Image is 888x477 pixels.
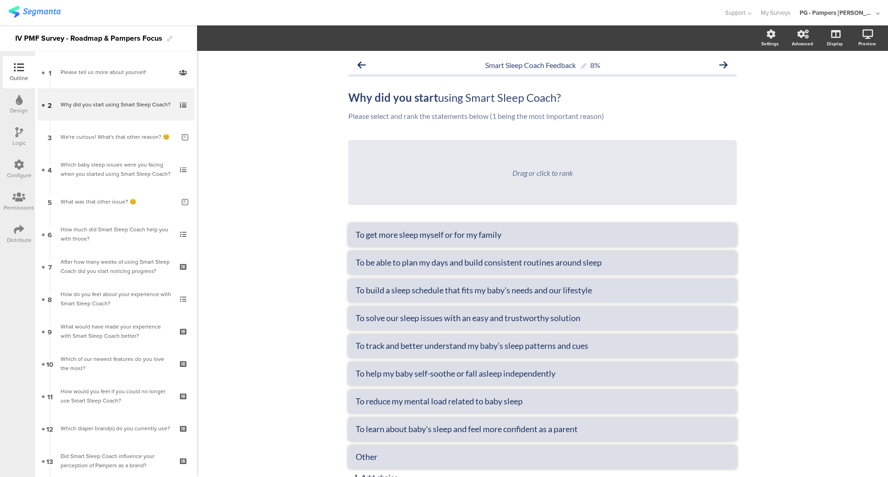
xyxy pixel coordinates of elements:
div: Which of our newest features do you love the most? [61,354,171,373]
a: 12 Which diaper brand(s) do you currently use? [37,412,195,445]
div: Did Smart Sleep Coach influence your perception of Pampers as a brand? [61,452,171,470]
span: 11 [47,391,53,401]
div: IV PMF Survey - Roadmap & Pampers Focus [15,31,162,46]
p: using Smart Sleep Coach? [348,91,737,105]
p: Please select and rank the statements below (1 being the most important reason) [348,112,737,120]
a: 5 What was that other issue? 😊 [37,186,195,218]
div: Please tell us more about yourself: [61,68,171,77]
div: Permissions [4,204,34,212]
div: 8% [590,61,600,69]
div: Distribute [7,236,31,244]
div: PG - Pampers [PERSON_NAME] [800,8,874,17]
span: 3 [48,132,52,142]
div: Why did you start using Smart Sleep Coach? [61,100,171,109]
span: 7 [48,261,52,272]
span: 12 [46,423,53,434]
a: 9 What would have made your experience with Smart Sleep Coach better? [37,315,195,347]
a: 8 How do you feel about your experience with Smart Sleep Coach? [37,283,195,315]
a: 10 Which of our newest features do you love the most? [37,347,195,380]
a: 4 Which baby sleep issues were you facing when you started using Smart Sleep Coach? [37,153,195,186]
div: Which diaper brand(s) do you currently use? [61,424,171,433]
div: What was that other issue? 😊 [61,197,175,206]
span: 10 [46,359,53,369]
span: 6 [48,229,52,239]
div: Display [827,40,843,47]
a: 6 How much did Smart Sleep Coach help you with those? [37,218,195,250]
a: 3 We're curious! What's that other reason? 😊 [37,121,195,153]
div: Settings [761,40,779,47]
div: Which baby sleep issues were you facing when you started using Smart Sleep Coach? [61,160,171,179]
div: Logic [12,139,26,147]
div: How do you feel about your experience with Smart Sleep Coach? [61,290,171,308]
a: 2 Why did you start using Smart Sleep Coach? [37,88,195,121]
a: 13 Did Smart Sleep Coach influence your perception of Pampers as a brand? [37,445,195,477]
div: We're curious! What's that other reason? 😊 [61,132,175,142]
div: Preview [858,40,876,47]
div: Advanced [792,40,813,47]
div: What would have made your experience with Smart Sleep Coach better? [61,322,171,341]
span: 5 [48,197,52,207]
span: 13 [46,456,53,466]
img: segmanta logo [8,6,61,18]
a: 7 After how many weeks of using Smart Sleep Coach did you start noticing progress? [37,250,195,283]
div: Outline [10,74,28,82]
span: 4 [48,164,52,174]
strong: Why did you start [348,91,438,104]
span: 2 [48,99,52,110]
span: 8 [48,294,52,304]
span: 9 [48,326,52,336]
div: How would you feel if you could no longer use Smart Sleep Coach? [61,387,171,405]
a: 11 How would you feel if you could no longer use Smart Sleep Coach? [37,380,195,412]
div: Drag or click to rank [512,168,573,177]
span: 1 [49,67,51,77]
div: After how many weeks of using Smart Sleep Coach did you start noticing progress? [61,257,171,276]
div: Configure [7,171,31,180]
span: Smart Sleep Coach Feedback [485,61,576,69]
span: Support [725,8,746,17]
div: How much did Smart Sleep Coach help you with those? [61,225,171,243]
div: Design [10,106,28,115]
a: 1 Please tell us more about yourself: [37,56,195,88]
